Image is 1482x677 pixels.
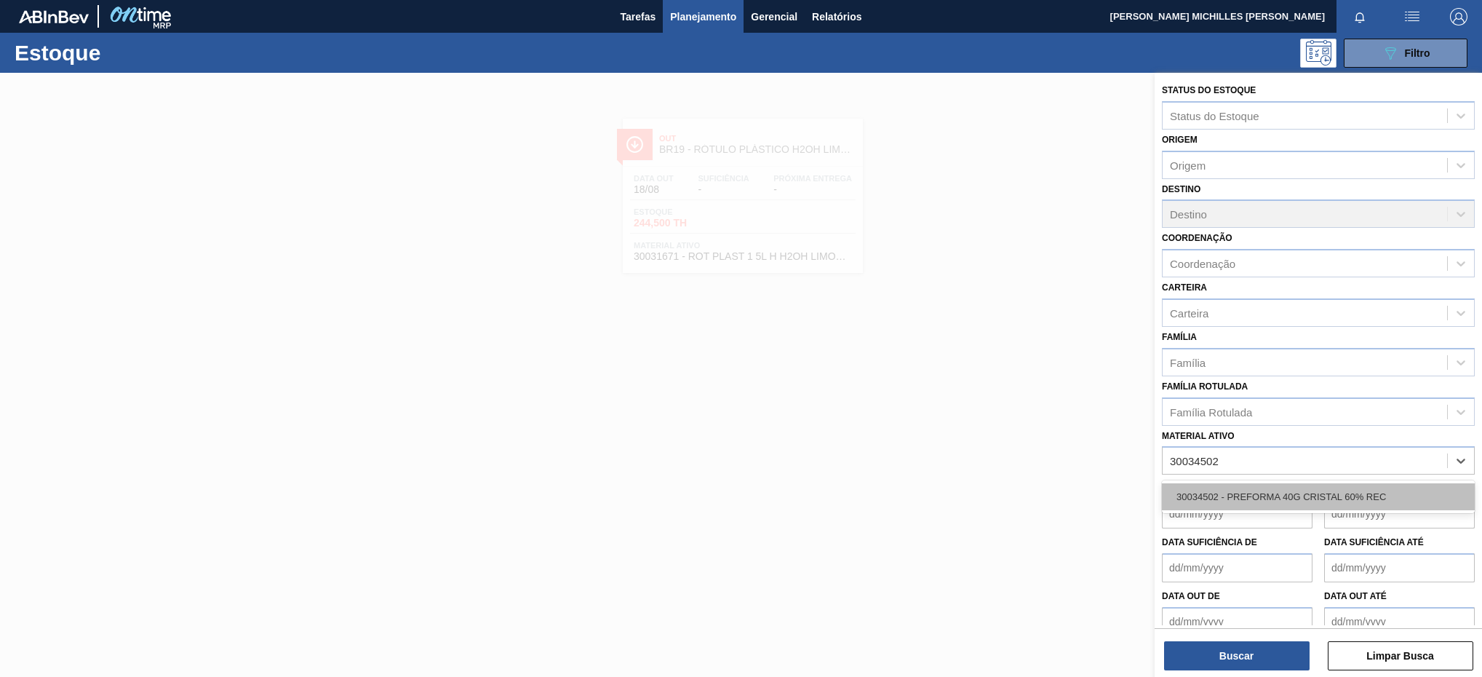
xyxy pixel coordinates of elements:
label: Status do Estoque [1162,85,1256,95]
button: Notificações [1336,7,1383,27]
div: Carteira [1170,306,1208,319]
label: Família [1162,332,1197,342]
div: Pogramando: nenhum usuário selecionado [1300,39,1336,68]
button: Filtro [1344,39,1467,68]
input: dd/mm/yyyy [1324,553,1475,582]
label: Data suficiência de [1162,537,1257,547]
label: Data out até [1324,591,1387,601]
span: Planejamento [670,8,736,25]
img: userActions [1403,8,1421,25]
label: Data out de [1162,591,1220,601]
span: Tarefas [620,8,656,25]
input: dd/mm/yyyy [1324,499,1475,528]
label: Origem [1162,135,1198,145]
span: Gerencial [751,8,797,25]
input: dd/mm/yyyy [1162,553,1312,582]
label: Carteira [1162,282,1207,293]
div: 30034502 - PREFORMA 40G CRISTAL 60% REC [1162,483,1475,510]
label: Material ativo [1162,431,1235,441]
div: Origem [1170,159,1206,171]
div: Status do Estoque [1170,109,1259,122]
label: Data suficiência até [1324,537,1424,547]
input: dd/mm/yyyy [1162,607,1312,636]
label: Coordenação [1162,233,1232,243]
label: Destino [1162,184,1200,194]
div: Coordenação [1170,258,1235,270]
div: Família Rotulada [1170,405,1252,418]
img: TNhmsLtSVTkK8tSr43FrP2fwEKptu5GPRR3wAAAABJRU5ErkJggg== [19,10,89,23]
span: Relatórios [812,8,861,25]
h1: Estoque [15,44,234,61]
div: Família [1170,356,1206,368]
img: Logout [1450,8,1467,25]
span: Filtro [1405,47,1430,59]
input: dd/mm/yyyy [1324,607,1475,636]
label: Família Rotulada [1162,381,1248,392]
input: dd/mm/yyyy [1162,499,1312,528]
